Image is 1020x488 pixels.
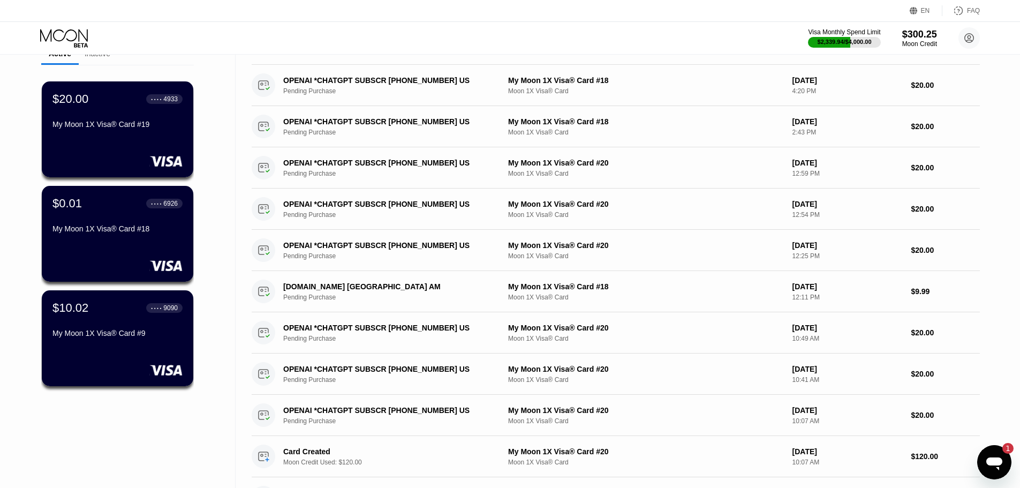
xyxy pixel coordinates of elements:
div: EN [921,7,930,14]
div: Pending Purchase [283,294,507,301]
div: My Moon 1X Visa® Card #18 [508,76,784,85]
div: OPENAI *CHATGPT SUBSCR [PHONE_NUMBER] USPending PurchaseMy Moon 1X Visa® Card #18Moon 1X Visa® Ca... [252,65,980,106]
div: EN [910,5,942,16]
div: 10:41 AM [792,376,903,384]
div: 6926 [163,200,178,207]
div: OPENAI *CHATGPT SUBSCR [PHONE_NUMBER] US [283,159,491,167]
div: FAQ [967,7,980,14]
div: $20.00 [911,370,980,378]
div: Moon 1X Visa® Card [508,417,784,425]
div: My Moon 1X Visa® Card #18 [508,282,784,291]
div: OPENAI *CHATGPT SUBSCR [PHONE_NUMBER] USPending PurchaseMy Moon 1X Visa® Card #20Moon 1X Visa® Ca... [252,395,980,436]
div: ● ● ● ● [151,202,162,205]
div: ● ● ● ● [151,97,162,101]
div: My Moon 1X Visa® Card #19 [52,120,183,129]
div: $20.00 [52,92,88,106]
div: 12:54 PM [792,211,903,219]
div: $20.00 [911,328,980,337]
div: My Moon 1X Visa® Card #9 [52,329,183,337]
div: $20.00 [911,163,980,172]
div: $300.25 [902,29,937,40]
div: Pending Purchase [283,211,507,219]
div: Pending Purchase [283,170,507,177]
div: $10.02● ● ● ●9090My Moon 1X Visa® Card #9 [42,290,193,386]
div: Pending Purchase [283,417,507,425]
div: My Moon 1X Visa® Card #20 [508,447,784,456]
div: Card CreatedMoon Credit Used: $120.00My Moon 1X Visa® Card #20Moon 1X Visa® Card[DATE]10:07 AM$12... [252,436,980,477]
div: OPENAI *CHATGPT SUBSCR [PHONE_NUMBER] US [283,117,491,126]
div: OPENAI *CHATGPT SUBSCR [PHONE_NUMBER] US [283,365,491,373]
div: $300.25Moon Credit [902,29,937,48]
div: [DATE] [792,282,903,291]
div: [DATE] [792,117,903,126]
div: My Moon 1X Visa® Card #18 [508,117,784,126]
div: OPENAI *CHATGPT SUBSCR [PHONE_NUMBER] US [283,241,491,250]
div: Pending Purchase [283,252,507,260]
div: [DATE] [792,159,903,167]
div: $20.00 [911,411,980,419]
div: My Moon 1X Visa® Card #20 [508,365,784,373]
div: OPENAI *CHATGPT SUBSCR [PHONE_NUMBER] USPending PurchaseMy Moon 1X Visa® Card #20Moon 1X Visa® Ca... [252,230,980,271]
div: 10:49 AM [792,335,903,342]
div: Moon Credit Used: $120.00 [283,459,507,466]
div: My Moon 1X Visa® Card #20 [508,241,784,250]
div: Pending Purchase [283,376,507,384]
div: 9090 [163,304,178,312]
div: OPENAI *CHATGPT SUBSCR [PHONE_NUMBER] US [283,324,491,332]
div: OPENAI *CHATGPT SUBSCR [PHONE_NUMBER] US [283,76,491,85]
div: [DATE] [792,447,903,456]
div: $0.01● ● ● ●6926My Moon 1X Visa® Card #18 [42,186,193,282]
div: [DATE] [792,365,903,373]
div: Moon 1X Visa® Card [508,459,784,466]
div: Moon 1X Visa® Card [508,170,784,177]
div: $10.02 [52,301,88,315]
div: Moon 1X Visa® Card [508,129,784,136]
div: 10:07 AM [792,417,903,425]
div: My Moon 1X Visa® Card #20 [508,159,784,167]
div: OPENAI *CHATGPT SUBSCR [PHONE_NUMBER] US [283,200,491,208]
div: 4933 [163,95,178,103]
div: OPENAI *CHATGPT SUBSCR [PHONE_NUMBER] USPending PurchaseMy Moon 1X Visa® Card #20Moon 1X Visa® Ca... [252,312,980,354]
div: [DOMAIN_NAME] [GEOGRAPHIC_DATA] AM [283,282,491,291]
div: [DATE] [792,241,903,250]
div: ● ● ● ● [151,306,162,310]
div: $120.00 [911,452,980,461]
div: My Moon 1X Visa® Card #20 [508,324,784,332]
div: OPENAI *CHATGPT SUBSCR [PHONE_NUMBER] USPending PurchaseMy Moon 1X Visa® Card #20Moon 1X Visa® Ca... [252,354,980,395]
div: Pending Purchase [283,335,507,342]
div: $9.99 [911,287,980,296]
div: $2,339.94 / $4,000.00 [818,39,872,45]
div: [DATE] [792,406,903,415]
div: 12:11 PM [792,294,903,301]
div: Moon 1X Visa® Card [508,87,784,95]
div: $20.00 [911,246,980,254]
div: $20.00 [911,81,980,89]
div: Moon Credit [902,40,937,48]
div: Visa Monthly Spend Limit [808,28,880,36]
div: Moon 1X Visa® Card [508,335,784,342]
div: OPENAI *CHATGPT SUBSCR [PHONE_NUMBER] USPending PurchaseMy Moon 1X Visa® Card #20Moon 1X Visa® Ca... [252,147,980,189]
div: My Moon 1X Visa® Card #20 [508,406,784,415]
div: 12:59 PM [792,170,903,177]
div: [DOMAIN_NAME] [GEOGRAPHIC_DATA] AMPending PurchaseMy Moon 1X Visa® Card #18Moon 1X Visa® Card[DAT... [252,271,980,312]
iframe: Number of unread messages [992,443,1014,454]
div: Moon 1X Visa® Card [508,211,784,219]
div: FAQ [942,5,980,16]
div: 10:07 AM [792,459,903,466]
div: 2:43 PM [792,129,903,136]
div: [DATE] [792,76,903,85]
div: My Moon 1X Visa® Card #18 [52,224,183,233]
div: $20.00 [911,122,980,131]
div: Visa Monthly Spend Limit$2,339.94/$4,000.00 [808,28,880,48]
div: Pending Purchase [283,129,507,136]
div: $20.00 [911,205,980,213]
div: OPENAI *CHATGPT SUBSCR [PHONE_NUMBER] US [283,406,491,415]
div: Moon 1X Visa® Card [508,252,784,260]
div: 12:25 PM [792,252,903,260]
div: Moon 1X Visa® Card [508,294,784,301]
div: OPENAI *CHATGPT SUBSCR [PHONE_NUMBER] USPending PurchaseMy Moon 1X Visa® Card #18Moon 1X Visa® Ca... [252,106,980,147]
div: Card Created [283,447,491,456]
div: My Moon 1X Visa® Card #20 [508,200,784,208]
div: [DATE] [792,200,903,208]
iframe: Button to launch messaging window, 1 unread message [977,445,1011,479]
